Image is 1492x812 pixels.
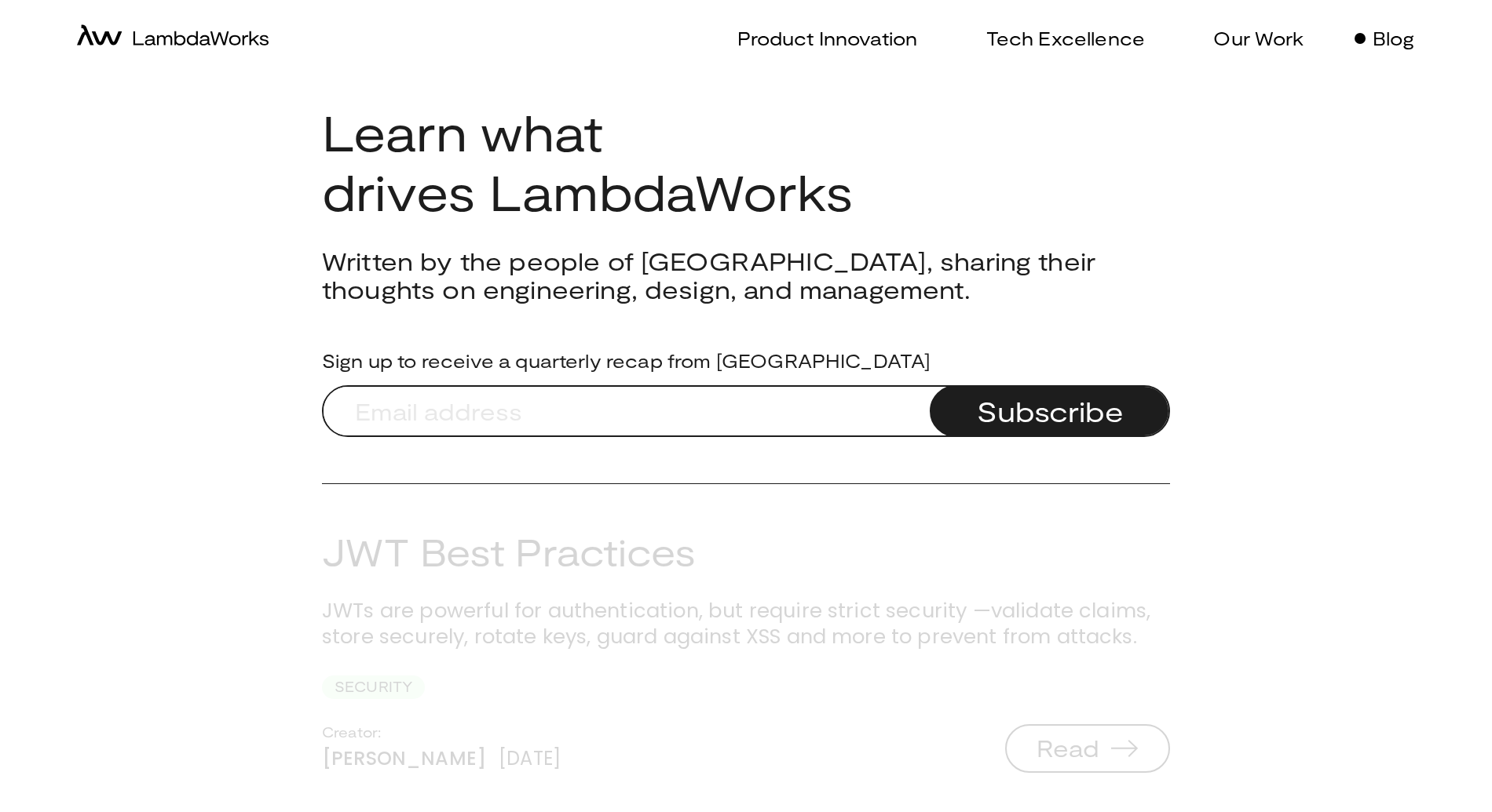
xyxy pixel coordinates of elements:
[322,598,1170,650] p: JWTs are powerful for authentication, but require strict security —validate claims, store securel...
[1005,724,1170,773] button: Read
[967,27,1145,49] a: Tech Excellence
[324,387,930,435] input: Email address
[77,24,269,52] a: home-icon
[322,529,696,574] a: JWT Best Practices
[322,724,561,741] div: Creator:
[322,748,486,769] div: [PERSON_NAME]
[737,27,917,49] p: Product Innovation
[986,27,1145,49] p: Tech Excellence
[977,397,1124,425] span: Subscribe
[1373,27,1415,49] p: Blog
[322,102,1170,221] h1: Learn what drives LambdaWorks
[1037,736,1099,759] span: Read
[322,246,1170,303] h2: Written by the people of [GEOGRAPHIC_DATA], sharing their thoughts on engineering, design, and ma...
[1194,27,1304,49] a: Our Work
[1354,27,1415,49] a: Blog
[1213,27,1304,49] p: Our Work
[499,748,561,769] div: [DATE]
[719,27,917,49] a: Product Innovation
[322,675,425,700] div: Security
[930,385,1170,437] button: Subscribe
[322,350,1170,373] label: Sign up to receive a quarterly recap from [GEOGRAPHIC_DATA]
